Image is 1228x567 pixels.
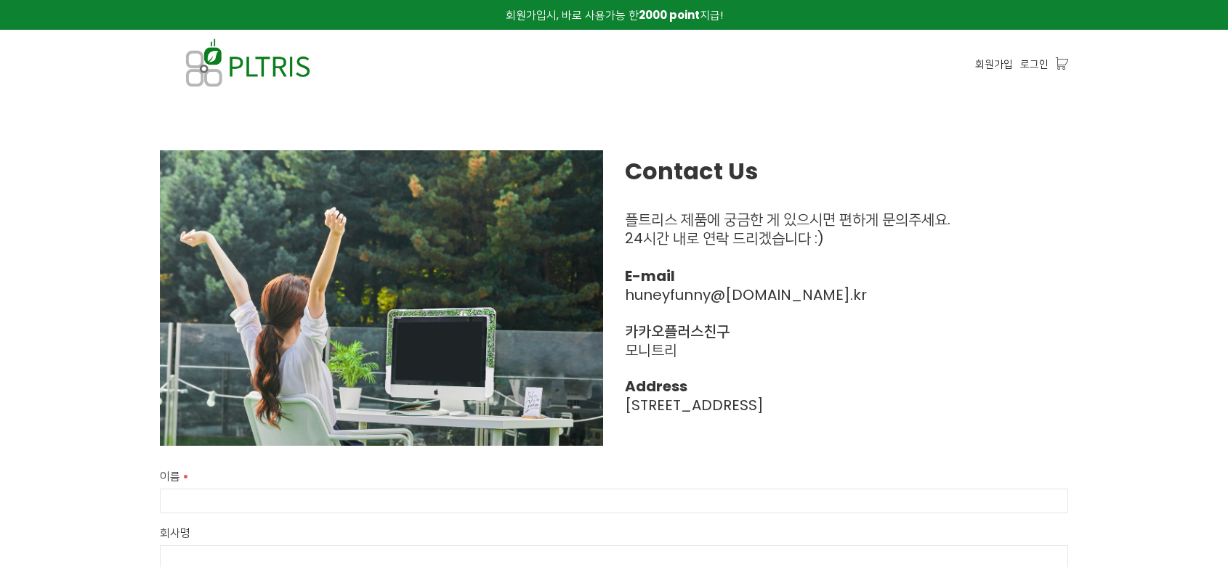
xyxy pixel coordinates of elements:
[506,7,723,23] span: 회원가입시, 바로 사용가능 한 지급!
[625,395,764,415] span: [STREET_ADDRESS]
[625,285,867,305] span: .kr
[625,376,687,396] strong: Address
[625,340,677,360] span: 모니트리
[625,209,950,229] span: 플트리스 제품에 궁금한 게 있으시면 편하게 문의주세요.
[625,155,758,187] strong: Contact Us
[725,285,850,305] a: [DOMAIN_NAME]
[625,321,730,341] strong: 카카오플러스친구
[625,266,675,286] strong: E-mail
[639,7,700,23] strong: 2000 point
[1020,56,1049,72] a: 로그인
[160,468,1068,485] label: 이름
[625,228,824,248] span: 24시간 내로 연락 드리겠습니다 :)
[975,56,1013,72] a: 회원가입
[160,524,1068,542] label: 회사명
[625,285,725,305] a: huneyfunny@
